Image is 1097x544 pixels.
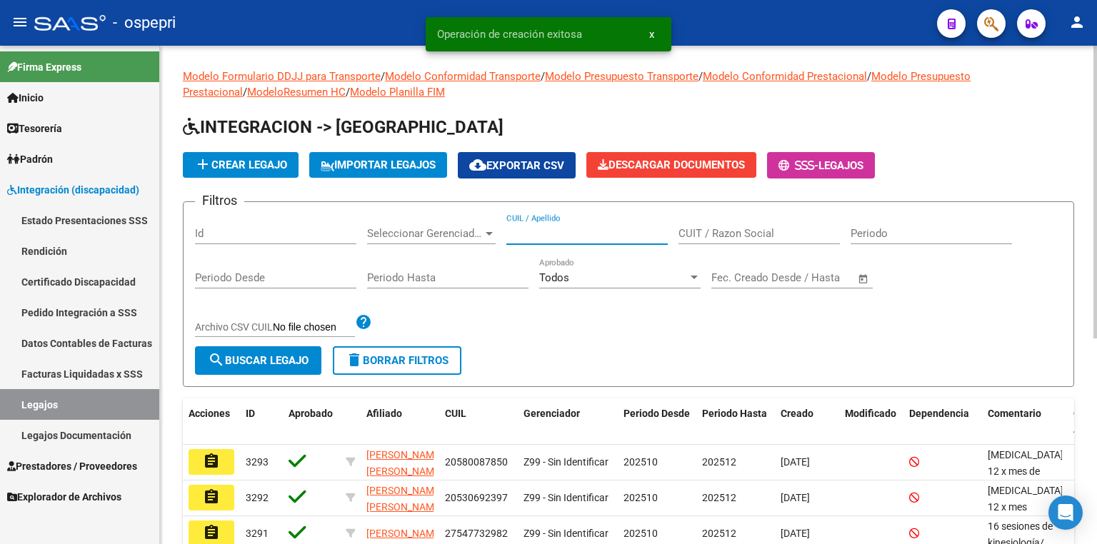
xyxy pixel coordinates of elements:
span: [PERSON_NAME] [PERSON_NAME] [366,449,443,477]
mat-icon: help [355,313,372,331]
span: Acciones [189,408,230,419]
span: [PERSON_NAME] [366,528,443,539]
span: 27547732982 [445,528,508,539]
button: Descargar Documentos [586,152,756,178]
a: Modelo Formulario DDJJ para Transporte [183,70,381,83]
span: Padrón [7,151,53,167]
a: ModeloResumen HC [247,86,346,99]
span: Archivo CSV CUIL [195,321,273,333]
datatable-header-cell: Modificado [839,398,903,445]
mat-icon: delete [346,351,363,368]
mat-icon: menu [11,14,29,31]
span: Creado [781,408,813,419]
input: Fecha inicio [711,271,769,284]
span: 20580087850 [445,456,508,468]
span: 202510 [623,492,658,503]
span: Afiliado [366,408,402,419]
span: 202510 [623,456,658,468]
span: Integración (discapacidad) [7,182,139,198]
button: Exportar CSV [458,152,576,178]
span: Inicio [7,90,44,106]
span: Exportar CSV [469,159,564,172]
span: Seleccionar Gerenciador [367,227,483,240]
span: IMPORTAR LEGAJOS [321,158,436,171]
span: Tesorería [7,121,62,136]
button: Open calendar [856,271,872,287]
span: 3292 [246,492,269,503]
mat-icon: assignment [203,524,220,541]
a: Modelo Conformidad Prestacional [703,70,867,83]
span: - ospepri [113,7,176,39]
input: Archivo CSV CUIL [273,321,355,334]
span: Crear Legajo [194,158,287,171]
span: CUIL [445,408,466,419]
a: Modelo Presupuesto Transporte [545,70,698,83]
span: [DATE] [781,528,810,539]
span: Aprobado [289,408,333,419]
span: Explorador de Archivos [7,489,121,505]
span: Operación de creación exitosa [437,27,582,41]
mat-icon: cloud_download [469,156,486,173]
a: Modelo Conformidad Transporte [385,70,541,83]
datatable-header-cell: Dependencia [903,398,982,445]
datatable-header-cell: ID [240,398,283,445]
div: Open Intercom Messenger [1048,495,1083,530]
datatable-header-cell: Comentario [982,398,1068,445]
span: ID [246,408,255,419]
span: Descargar Documentos [598,158,745,171]
datatable-header-cell: Creado [775,398,839,445]
button: IMPORTAR LEGAJOS [309,152,447,178]
span: Comentario [988,408,1041,419]
mat-icon: person [1068,14,1086,31]
input: Fecha fin [782,271,851,284]
mat-icon: assignment [203,488,220,505]
span: 202512 [702,528,736,539]
span: - [778,159,818,172]
span: INTEGRACION -> [GEOGRAPHIC_DATA] [183,117,504,137]
datatable-header-cell: Afiliado [361,398,439,445]
datatable-header-cell: Aprobado [283,398,340,445]
span: Dependencia [909,408,969,419]
span: [DATE] [781,456,810,468]
span: [PERSON_NAME] [PERSON_NAME] [366,485,443,513]
button: Borrar Filtros [333,346,461,375]
button: Crear Legajo [183,152,299,178]
datatable-header-cell: CUIL [439,398,518,445]
span: 202512 [702,492,736,503]
span: 202510 [623,528,658,539]
span: [DATE] [781,492,810,503]
span: 3293 [246,456,269,468]
button: x [638,21,666,47]
span: Z99 - Sin Identificar [524,492,608,503]
span: Firma Express [7,59,81,75]
span: Modificado [845,408,896,419]
span: Borrar Filtros [346,354,449,367]
datatable-header-cell: Periodo Hasta [696,398,775,445]
span: Z99 - Sin Identificar [524,456,608,468]
span: 20530692397 [445,492,508,503]
span: x [649,28,654,41]
span: Periodo Hasta [702,408,767,419]
span: Buscar Legajo [208,354,309,367]
mat-icon: assignment [203,453,220,470]
button: -Legajos [767,152,875,178]
span: Todos [539,271,569,284]
span: Gerenciador [524,408,580,419]
h3: Filtros [195,191,244,211]
a: Modelo Planilla FIM [350,86,445,99]
span: Z99 - Sin Identificar [524,528,608,539]
datatable-header-cell: Periodo Desde [618,398,696,445]
span: Legajos [818,159,863,172]
span: 3291 [246,528,269,539]
mat-icon: search [208,351,225,368]
datatable-header-cell: Acciones [183,398,240,445]
span: 202512 [702,456,736,468]
mat-icon: add [194,156,211,173]
datatable-header-cell: Gerenciador [518,398,618,445]
button: Buscar Legajo [195,346,321,375]
span: Periodo Desde [623,408,690,419]
span: Prestadores / Proveedores [7,458,137,474]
